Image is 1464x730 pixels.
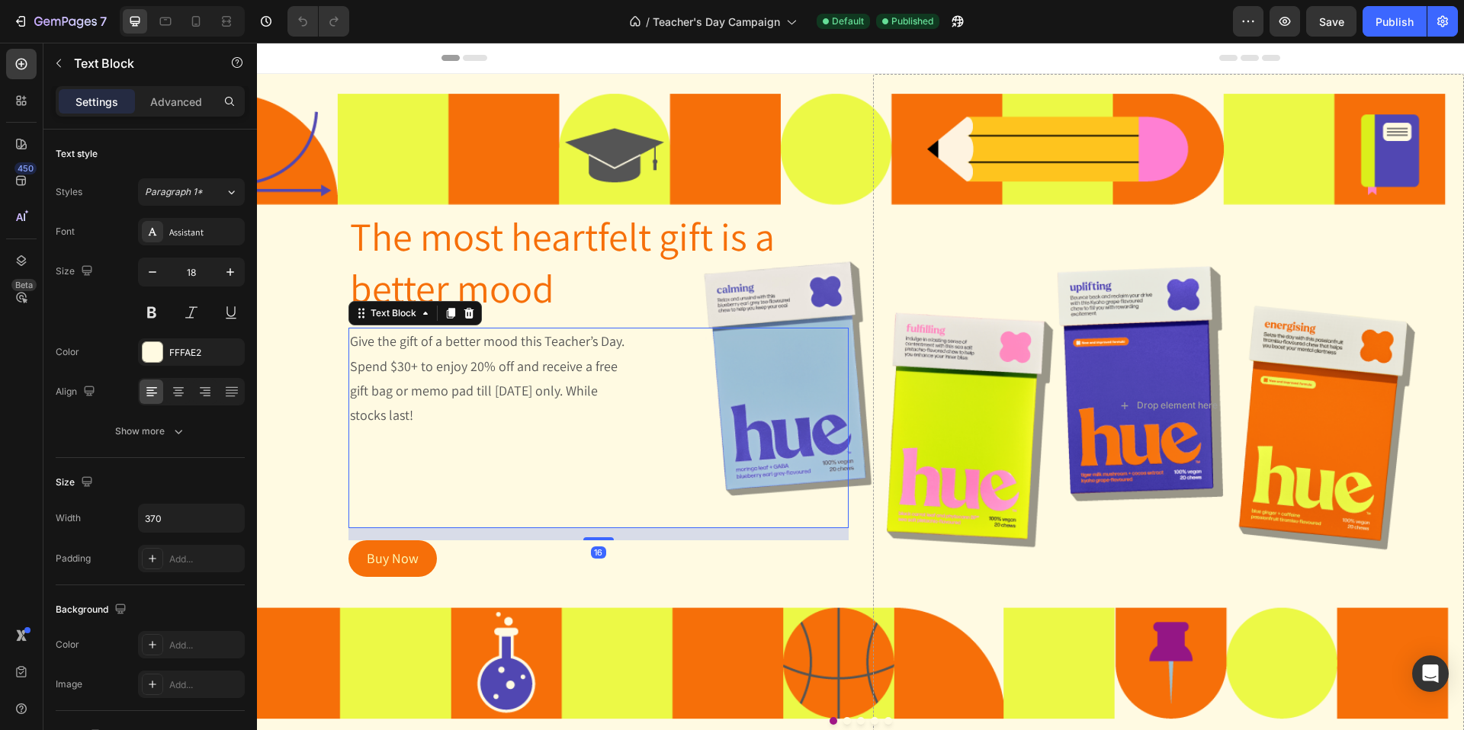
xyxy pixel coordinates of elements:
div: Publish [1376,14,1414,30]
div: Color [56,345,79,359]
button: Dot [573,674,580,682]
button: Show more [56,418,245,445]
button: Paragraph 1* [138,178,245,206]
button: Dot [600,674,608,682]
span: Default [832,14,864,28]
div: Background [56,600,130,620]
div: Font [56,225,75,239]
p: 7 [100,12,107,30]
p: Advanced [150,94,202,110]
div: Size [56,472,96,493]
div: Styles [56,185,82,199]
button: 7 [6,6,114,37]
div: Add... [169,639,241,652]
span: Paragraph 1* [145,185,203,199]
div: Assistant [169,226,241,239]
button: Save [1306,6,1356,37]
div: Align [56,382,98,402]
input: Auto [139,504,244,532]
p: Text Block [74,54,204,72]
div: Text style [56,147,98,161]
div: 16 [334,504,349,516]
div: FFFAE2 [169,346,241,360]
p: Settings [75,94,118,110]
div: Size [56,261,96,282]
span: Teacher's Day Campaign [653,14,780,30]
div: Undo/Redo [287,6,349,37]
iframe: To enrich screen reader interactions, please activate Accessibility in Grammarly extension settings [257,43,1464,730]
div: Padding [56,552,91,565]
button: Dot [614,674,621,682]
div: Image [56,677,82,691]
div: Drop element here [880,357,961,369]
button: Publish [1363,6,1427,37]
div: Color [56,638,79,652]
span: Published [891,14,933,28]
button: Dot [628,674,635,682]
div: Beta [11,279,37,291]
div: Width [56,511,81,525]
span: / [646,14,650,30]
span: Buy Now [110,507,162,524]
div: Open Intercom Messenger [1412,655,1449,692]
span: Save [1319,15,1344,28]
button: Dot [586,674,594,682]
div: Add... [169,678,241,692]
div: 450 [14,162,37,174]
div: Add... [169,552,241,566]
div: Show more [115,424,186,439]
